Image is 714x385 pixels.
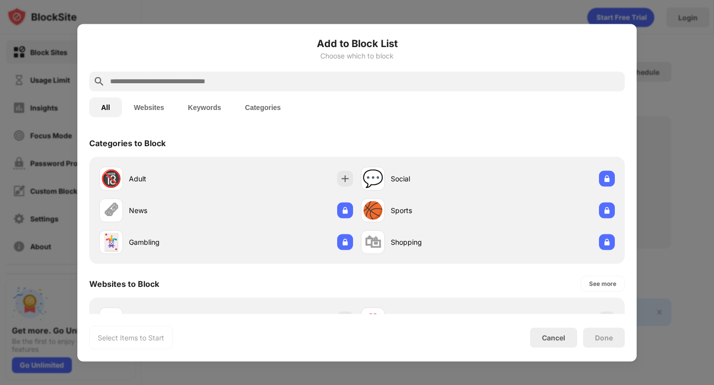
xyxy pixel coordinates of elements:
div: Shopping [391,237,488,247]
div: Select Items to Start [98,332,164,342]
button: Categories [233,97,293,117]
img: search.svg [93,75,105,87]
div: News [129,205,226,216]
div: 🛍 [364,232,381,252]
div: Cancel [542,333,565,342]
div: Social [391,173,488,184]
img: favicons [367,313,379,325]
div: Choose which to block [89,52,625,59]
div: 💬 [362,168,383,189]
img: favicons [105,313,117,325]
div: Adult [129,173,226,184]
button: All [89,97,122,117]
button: Keywords [176,97,233,117]
div: 🃏 [101,232,121,252]
div: Sports [391,205,488,216]
h6: Add to Block List [89,36,625,51]
button: Websites [122,97,176,117]
div: See more [589,278,616,288]
div: Gambling [129,237,226,247]
div: Done [595,333,613,341]
div: Categories to Block [89,138,166,148]
div: 🏀 [362,200,383,220]
div: Websites to Block [89,278,159,288]
div: 🗞 [103,200,119,220]
div: 🔞 [101,168,121,189]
